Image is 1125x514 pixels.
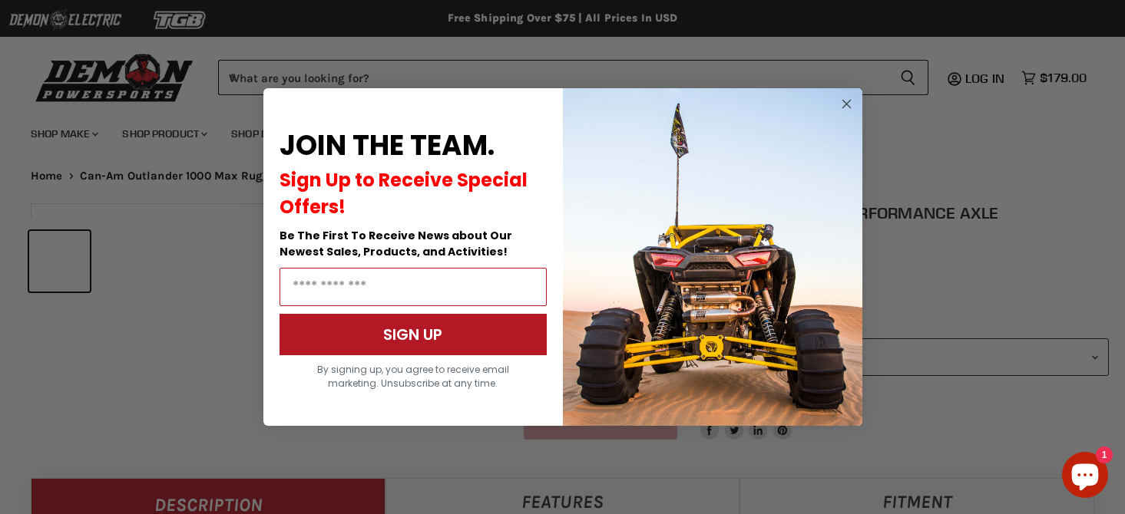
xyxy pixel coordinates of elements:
[280,268,547,306] input: Email Address
[280,314,547,355] button: SIGN UP
[280,126,495,165] span: JOIN THE TEAM.
[280,167,528,219] span: Sign Up to Receive Special Offers!
[280,228,512,259] span: Be The First To Receive News about Our Newest Sales, Products, and Activities!
[837,94,856,114] button: Close dialog
[317,363,509,390] span: By signing up, you agree to receive email marketing. Unsubscribe at any time.
[1057,452,1113,502] inbox-online-store-chat: Shopify online store chat
[563,88,862,426] img: a9095488-b6e7-41ba-879d-588abfab540b.jpeg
